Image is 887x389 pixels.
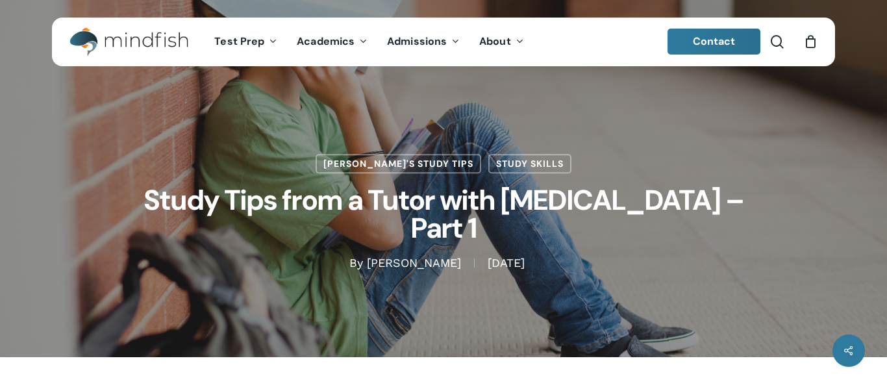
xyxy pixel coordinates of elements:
[297,34,355,48] span: Academics
[205,36,287,47] a: Test Prep
[387,34,447,48] span: Admissions
[349,259,363,268] span: By
[119,173,768,255] h1: Study Tips from a Tutor with [MEDICAL_DATA] – Part 1
[377,36,469,47] a: Admissions
[52,18,835,66] header: Main Menu
[479,34,511,48] span: About
[668,29,761,55] a: Contact
[214,34,264,48] span: Test Prep
[205,18,533,66] nav: Main Menu
[693,34,736,48] span: Contact
[474,259,538,268] span: [DATE]
[469,36,534,47] a: About
[287,36,377,47] a: Academics
[316,154,481,173] a: [PERSON_NAME]'s Study Tips
[488,154,571,173] a: Study Skills
[367,257,461,270] a: [PERSON_NAME]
